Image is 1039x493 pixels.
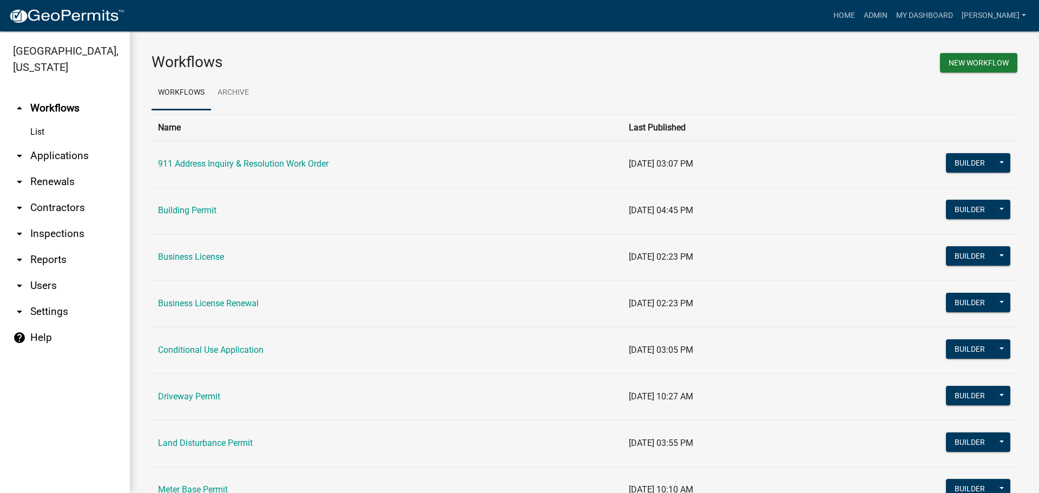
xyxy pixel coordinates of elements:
button: Builder [946,339,994,359]
a: Land Disturbance Permit [158,438,253,448]
a: [PERSON_NAME] [957,5,1030,26]
span: [DATE] 03:55 PM [629,438,693,448]
i: help [13,331,26,344]
a: Driveway Permit [158,391,220,402]
span: [DATE] 02:23 PM [629,252,693,262]
button: Builder [946,293,994,312]
a: Admin [859,5,892,26]
i: arrow_drop_down [13,149,26,162]
a: Building Permit [158,205,216,215]
span: [DATE] 04:45 PM [629,205,693,215]
th: Last Published [622,114,819,141]
a: Business License Renewal [158,298,259,308]
i: arrow_drop_down [13,201,26,214]
span: [DATE] 03:05 PM [629,345,693,355]
a: Business License [158,252,224,262]
a: Conditional Use Application [158,345,264,355]
i: arrow_drop_down [13,175,26,188]
a: 911 Address Inquiry & Resolution Work Order [158,159,328,169]
button: New Workflow [940,53,1017,73]
h3: Workflows [152,53,576,71]
span: [DATE] 02:23 PM [629,298,693,308]
a: Home [829,5,859,26]
i: arrow_drop_down [13,279,26,292]
button: Builder [946,246,994,266]
button: Builder [946,386,994,405]
a: My Dashboard [892,5,957,26]
a: Archive [211,76,255,110]
i: arrow_drop_up [13,102,26,115]
button: Builder [946,200,994,219]
i: arrow_drop_down [13,305,26,318]
span: [DATE] 10:27 AM [629,391,693,402]
a: Workflows [152,76,211,110]
i: arrow_drop_down [13,227,26,240]
button: Builder [946,432,994,452]
i: arrow_drop_down [13,253,26,266]
th: Name [152,114,622,141]
span: [DATE] 03:07 PM [629,159,693,169]
button: Builder [946,153,994,173]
